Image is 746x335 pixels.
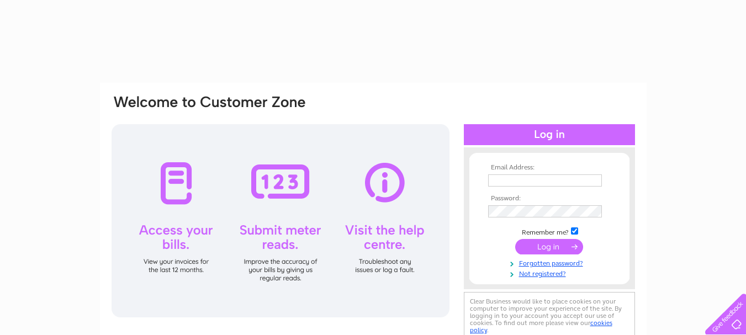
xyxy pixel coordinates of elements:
[470,319,612,334] a: cookies policy
[485,195,613,203] th: Password:
[485,164,613,172] th: Email Address:
[488,268,613,278] a: Not registered?
[488,257,613,268] a: Forgotten password?
[515,239,583,254] input: Submit
[485,226,613,237] td: Remember me?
